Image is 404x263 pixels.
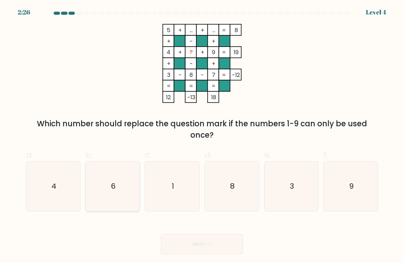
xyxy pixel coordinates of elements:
div: Which number should replace the question mark if the numbers 1-9 can only be used once? [30,118,374,141]
tspan: = [222,48,226,56]
tspan: ? [190,48,193,56]
tspan: + [178,48,182,56]
tspan: -12 [232,71,240,79]
tspan: = [222,71,226,79]
tspan: = [211,82,216,90]
text: 4 [51,181,56,191]
tspan: + [200,26,205,34]
tspan: - [201,71,204,79]
text: 8 [230,181,235,191]
button: Next [161,234,243,254]
tspan: + [200,48,205,56]
tspan: 8 [189,71,193,79]
tspan: - [190,37,193,45]
tspan: 8 [235,26,238,34]
tspan: ... [212,26,215,34]
tspan: 18 [211,93,216,101]
text: 1 [172,181,174,191]
span: f. [324,149,328,161]
tspan: 12 [166,93,171,101]
tspan: ... [190,26,193,34]
text: 9 [349,181,354,191]
text: 3 [290,181,294,191]
span: b. [86,149,93,161]
tspan: + [211,60,216,67]
tspan: = [167,82,171,90]
div: 2:26 [18,8,30,17]
tspan: = [189,82,193,90]
tspan: 19 [234,48,239,56]
tspan: 5 [167,26,170,34]
tspan: + [167,60,171,67]
tspan: - [190,60,193,67]
span: d. [205,149,212,161]
tspan: + [178,26,182,34]
span: e. [264,149,271,161]
span: c. [145,149,152,161]
tspan: + [167,37,171,45]
tspan: - [179,71,182,79]
text: 6 [111,181,116,191]
tspan: 4 [167,48,170,56]
tspan: 9 [212,48,215,56]
tspan: 7 [212,71,215,79]
tspan: 3 [167,71,170,79]
tspan: + [211,37,216,45]
tspan: -13 [187,93,195,101]
span: a. [26,149,33,161]
tspan: = [222,26,226,34]
div: Level 4 [366,8,386,17]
